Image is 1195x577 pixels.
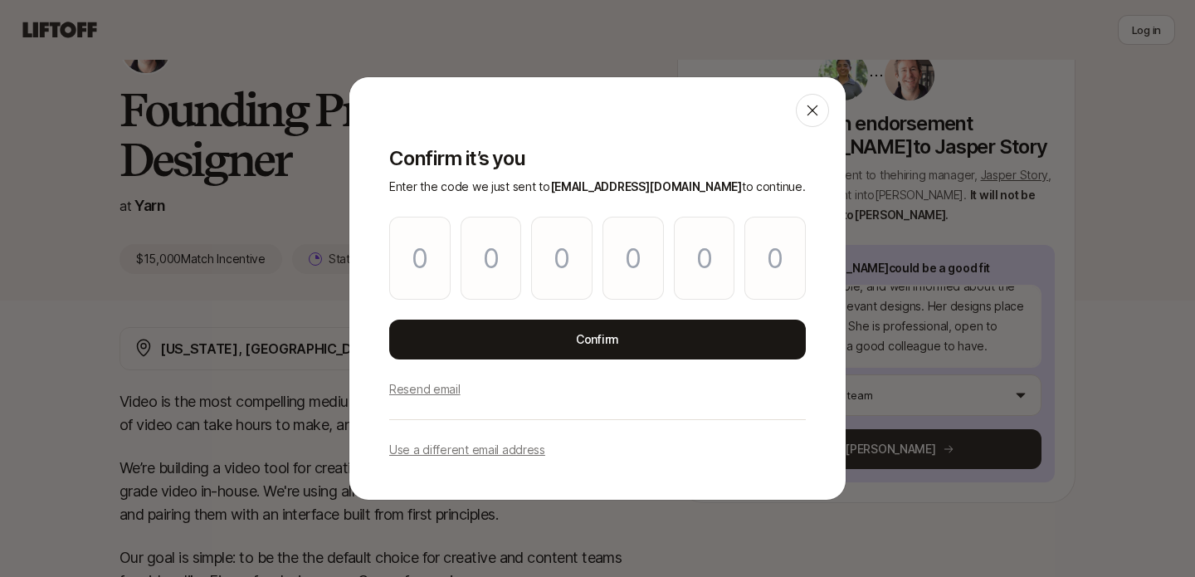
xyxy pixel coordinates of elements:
[389,147,806,170] p: Confirm it’s you
[389,177,806,197] p: Enter the code we just sent to to continue.
[550,179,742,193] span: [EMAIL_ADDRESS][DOMAIN_NAME]
[531,217,593,300] input: Please enter OTP character 3
[389,320,806,359] button: Confirm
[674,217,735,300] input: Please enter OTP character 5
[389,217,451,300] input: Please enter OTP character 1
[461,217,522,300] input: Please enter OTP character 2
[602,217,664,300] input: Please enter OTP character 4
[389,440,545,460] p: Use a different email address
[744,217,806,300] input: Please enter OTP character 6
[389,379,461,399] p: Resend email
